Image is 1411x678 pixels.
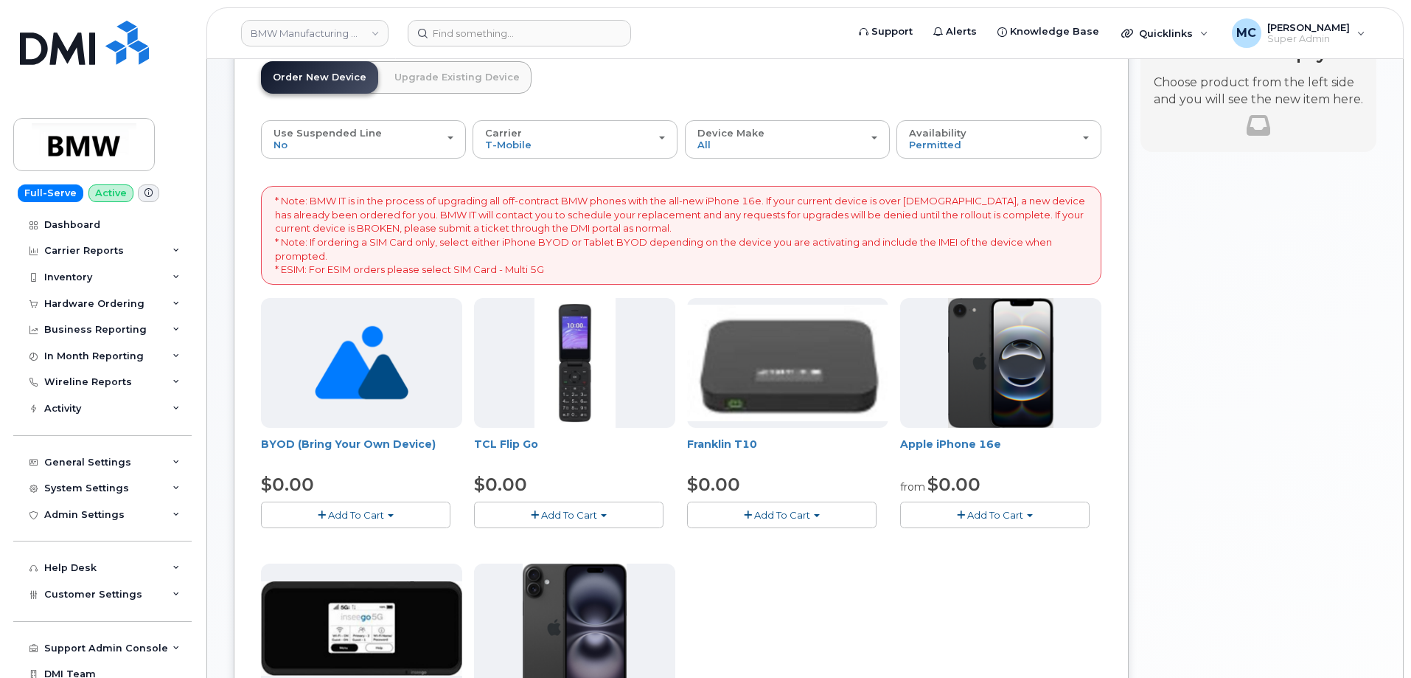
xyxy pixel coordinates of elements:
button: Availability Permitted [896,120,1101,159]
span: Add To Cart [328,509,384,521]
span: Device Make [697,127,764,139]
a: Support [849,17,923,46]
a: Franklin T10 [687,437,757,451]
div: BYOD (Bring Your Own Device) [261,437,462,466]
img: TCL_FLIP_MODE.jpg [534,298,616,428]
p: Choose product from the left side and you will see the new item here. [1154,75,1363,108]
button: Add To Cart [900,502,1090,527]
span: No [274,139,288,151]
button: Use Suspended Line No [261,120,466,159]
span: Availability [909,127,966,139]
a: BMW Manufacturing Co LLC [241,20,389,46]
a: TCL Flip Go [474,437,538,451]
a: Apple iPhone 16e [900,437,1001,451]
div: Franklin T10 [687,437,888,466]
img: iphone16e.png [948,298,1054,428]
div: Quicklinks [1111,18,1219,48]
a: Alerts [923,17,987,46]
button: Add To Cart [474,502,663,527]
button: Add To Cart [687,502,877,527]
span: Add To Cart [754,509,810,521]
span: All [697,139,711,151]
div: TCL Flip Go [474,437,675,466]
span: $0.00 [687,474,740,495]
input: Find something... [408,20,631,46]
span: Use Suspended Line [274,127,382,139]
span: $0.00 [261,474,314,495]
button: Carrier T-Mobile [473,120,677,159]
h4: Your Cart is Empty! [1154,43,1363,63]
span: Carrier [485,127,522,139]
span: Super Admin [1267,33,1350,45]
span: MC [1236,24,1256,42]
span: $0.00 [927,474,980,495]
a: Knowledge Base [987,17,1109,46]
button: Add To Cart [261,502,450,527]
img: t10.jpg [687,305,888,421]
span: Add To Cart [541,509,597,521]
iframe: Messenger Launcher [1347,614,1400,667]
span: Alerts [946,24,977,39]
small: from [900,480,925,494]
p: * Note: BMW IT is in the process of upgrading all off-contract BMW phones with the all-new iPhone... [275,194,1087,276]
span: Quicklinks [1139,27,1193,39]
div: Apple iPhone 16e [900,437,1101,466]
span: $0.00 [474,474,527,495]
span: Support [871,24,913,39]
a: Upgrade Existing Device [383,61,532,94]
span: Knowledge Base [1010,24,1099,39]
div: Marty Courter [1222,18,1376,48]
span: [PERSON_NAME] [1267,21,1350,33]
span: Add To Cart [967,509,1023,521]
a: BYOD (Bring Your Own Device) [261,437,436,451]
span: T-Mobile [485,139,532,151]
a: Order New Device [261,61,378,94]
span: Permitted [909,139,961,151]
button: Device Make All [685,120,890,159]
img: cut_small_inseego_5G.jpg [261,581,462,676]
img: no_image_found-2caef05468ed5679b831cfe6fc140e25e0c280774317ffc20a367ab7fd17291e.png [315,298,408,428]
